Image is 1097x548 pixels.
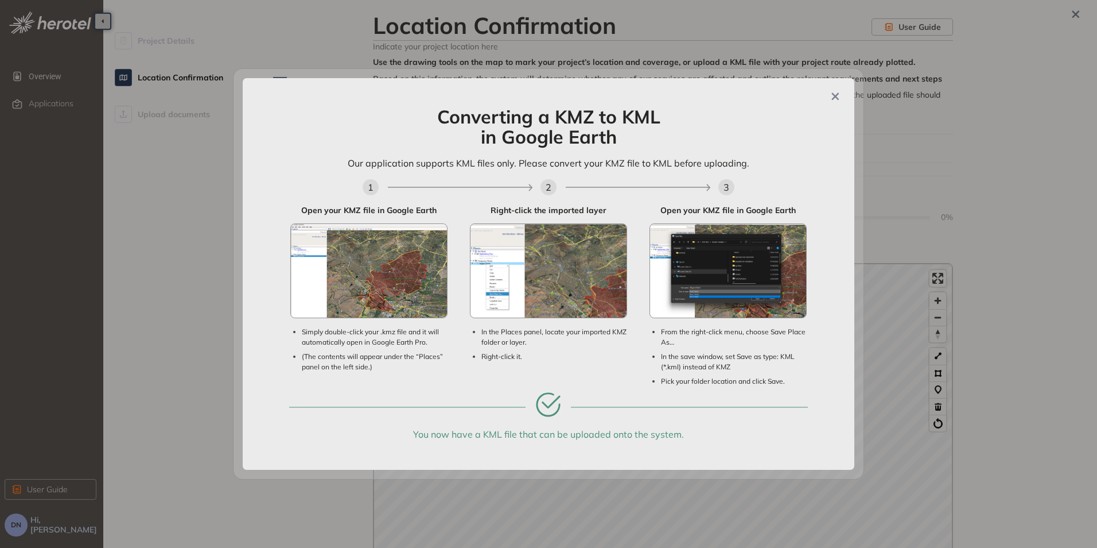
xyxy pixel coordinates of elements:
[481,327,627,348] div: In the Places panel, locate your imported KMZ folder or layer.
[649,205,807,217] div: Open your KMZ file in Google Earth
[302,352,448,373] div: (The contents will appear under the “Places” panel on the left side.)
[661,352,807,373] div: In the save window, set Save as type: KML (*.kml) instead of KMZ
[820,84,851,115] button: Close
[546,181,551,195] div: 2
[481,352,627,362] div: Right-click it.
[368,181,374,195] div: 1
[470,205,627,217] div: Right-click the imported layer
[302,327,448,348] div: Simply double-click your .kmz file and it will automatically open in Google Earth Pro.
[661,327,807,348] div: From the right-click menu, choose Save Place As…
[723,181,729,195] div: 3
[313,157,784,180] div: Our application supports KML files only. Please convert your KMZ file to KML before uploading.
[290,205,448,217] div: Open your KMZ file in Google Earth
[413,427,684,441] div: You now have a KML file that can be uploaded onto the system.
[661,377,807,387] div: Pick your folder location and click Save.
[313,107,784,156] h4: Converting a KMZ to KML in Google Earth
